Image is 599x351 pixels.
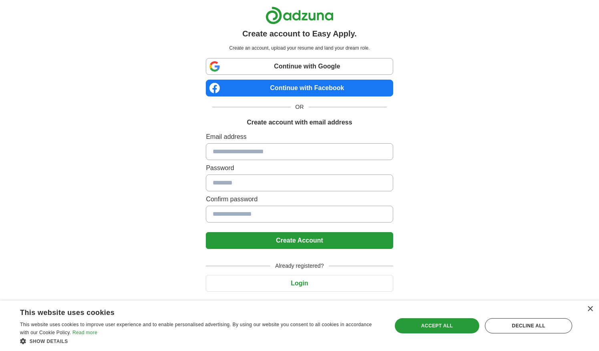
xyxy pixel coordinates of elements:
[265,6,334,24] img: Adzuna logo
[587,306,593,312] div: Close
[270,262,328,270] span: Already registered?
[20,337,381,345] div: Show details
[30,339,68,344] span: Show details
[485,318,572,333] div: Decline all
[206,275,393,292] button: Login
[242,28,357,40] h1: Create account to Easy Apply.
[247,118,352,127] h1: Create account with email address
[206,80,393,96] a: Continue with Facebook
[72,330,97,335] a: Read more, opens a new window
[206,232,393,249] button: Create Account
[20,305,361,317] div: This website uses cookies
[20,322,372,335] span: This website uses cookies to improve user experience and to enable personalised advertising. By u...
[206,163,393,173] label: Password
[291,103,309,111] span: OR
[206,280,393,287] a: Login
[206,58,393,75] a: Continue with Google
[395,318,480,333] div: Accept all
[207,44,391,52] p: Create an account, upload your resume and land your dream role.
[206,132,393,142] label: Email address
[206,195,393,204] label: Confirm password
